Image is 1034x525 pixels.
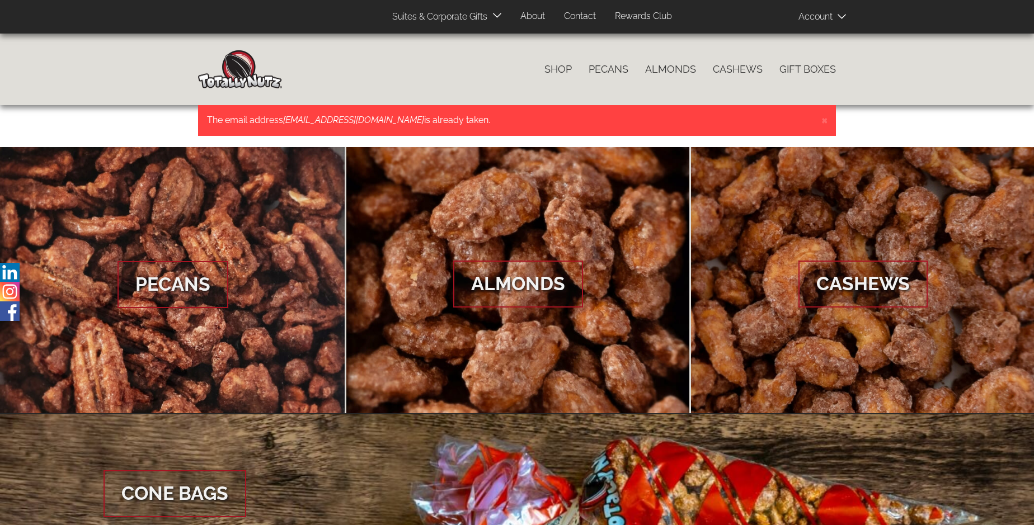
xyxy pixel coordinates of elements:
[637,58,704,81] a: Almonds
[798,261,928,308] span: Cashews
[704,58,771,81] a: Cashews
[453,261,583,308] span: Almonds
[821,111,828,127] span: ×
[512,6,553,27] a: About
[771,58,844,81] a: Gift Boxes
[117,261,228,308] span: Pecans
[207,114,816,127] p: The email address is already taken.
[580,58,637,81] a: Pecans
[198,105,836,136] div: Error message
[821,113,828,126] button: Close
[346,147,690,414] a: Almonds
[283,115,424,125] em: [EMAIL_ADDRESS][DOMAIN_NAME]
[607,6,680,27] a: Rewards Club
[536,58,580,81] a: Shop
[384,6,491,28] a: Suites & Corporate Gifts
[198,50,282,88] img: Home
[556,6,604,27] a: Contact
[104,470,246,517] span: Cone Bags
